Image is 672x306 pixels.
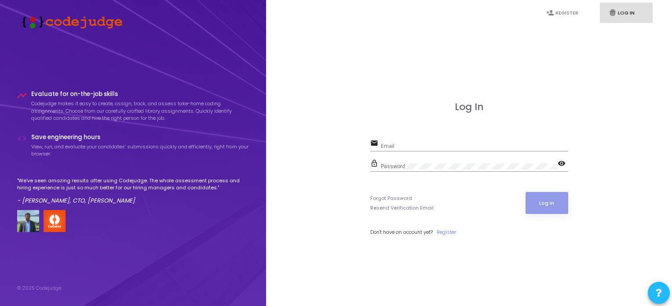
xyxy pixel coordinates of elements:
a: Forgot Password [370,195,412,202]
h4: Save engineering hours [31,134,249,141]
h4: Evaluate for on-the-job skills [31,91,249,98]
mat-icon: lock_outline [370,159,381,170]
a: Register [437,229,456,236]
img: company-logo [44,210,66,232]
img: user image [17,210,39,232]
i: code [17,134,27,144]
input: Email [381,143,568,149]
p: Codejudge makes it easy to create, assign, track, and assess take-home coding assignments. Choose... [31,100,249,122]
i: timeline [17,91,27,100]
i: person_add [546,9,554,17]
em: - [PERSON_NAME], CTO, [PERSON_NAME] [17,196,135,205]
mat-icon: email [370,139,381,149]
span: Don't have an account yet? [370,229,433,236]
a: person_addRegister [537,3,590,23]
a: fingerprintLog In [600,3,653,23]
h3: Log In [370,101,568,113]
p: "We've seen amazing results after using Codejudge. The whole assessment process and hiring experi... [17,177,249,192]
p: View, run, and evaluate your candidates’ submissions quickly and efficiently, right from your bro... [31,143,249,158]
a: Resend Verification Email [370,204,434,212]
mat-icon: visibility [558,159,568,170]
i: fingerprint [609,9,617,17]
div: © 2025 Codejudge [17,284,61,292]
button: Log In [526,192,568,214]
